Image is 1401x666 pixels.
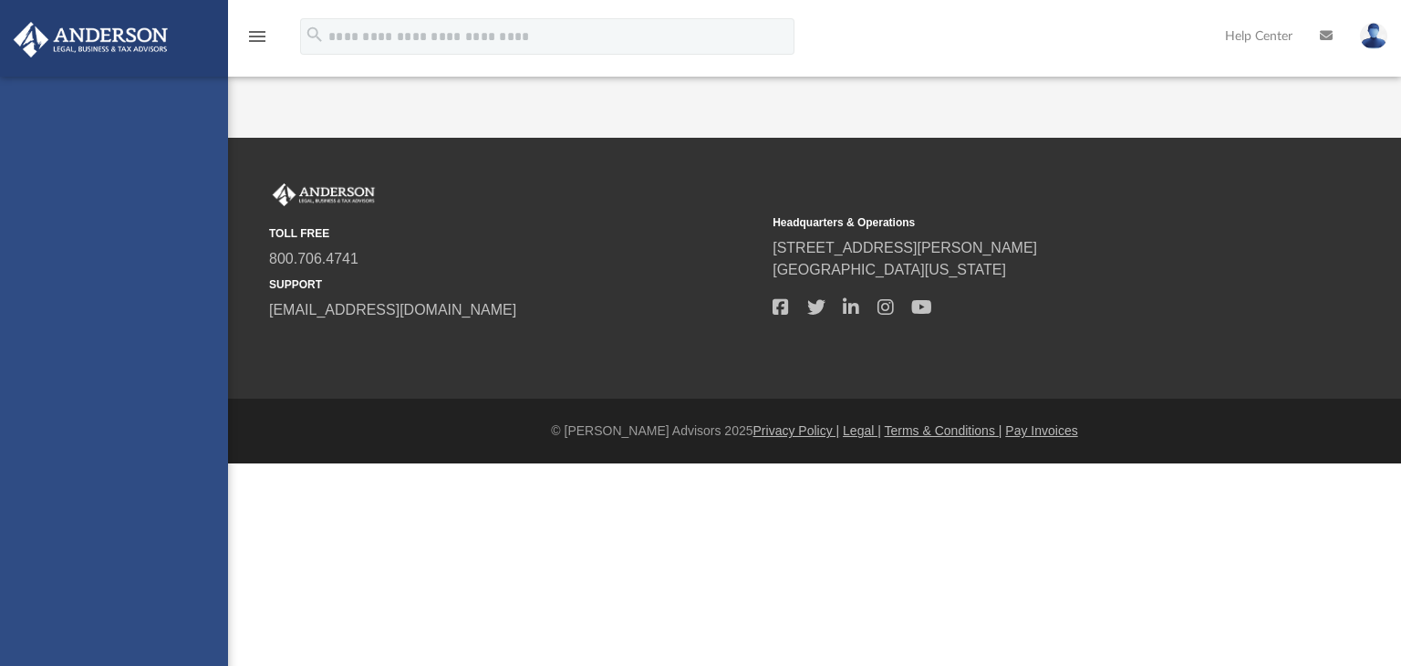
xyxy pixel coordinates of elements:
[269,251,358,266] a: 800.706.4741
[885,423,1002,438] a: Terms & Conditions |
[843,423,881,438] a: Legal |
[228,421,1401,441] div: © [PERSON_NAME] Advisors 2025
[269,183,379,207] img: Anderson Advisors Platinum Portal
[753,423,840,438] a: Privacy Policy |
[1005,423,1077,438] a: Pay Invoices
[773,240,1037,255] a: [STREET_ADDRESS][PERSON_NAME]
[246,35,268,47] a: menu
[269,225,760,242] small: TOLL FREE
[246,26,268,47] i: menu
[773,214,1263,231] small: Headquarters & Operations
[773,262,1006,277] a: [GEOGRAPHIC_DATA][US_STATE]
[269,302,516,317] a: [EMAIL_ADDRESS][DOMAIN_NAME]
[8,22,173,57] img: Anderson Advisors Platinum Portal
[1360,23,1387,49] img: User Pic
[305,25,325,45] i: search
[269,276,760,293] small: SUPPORT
